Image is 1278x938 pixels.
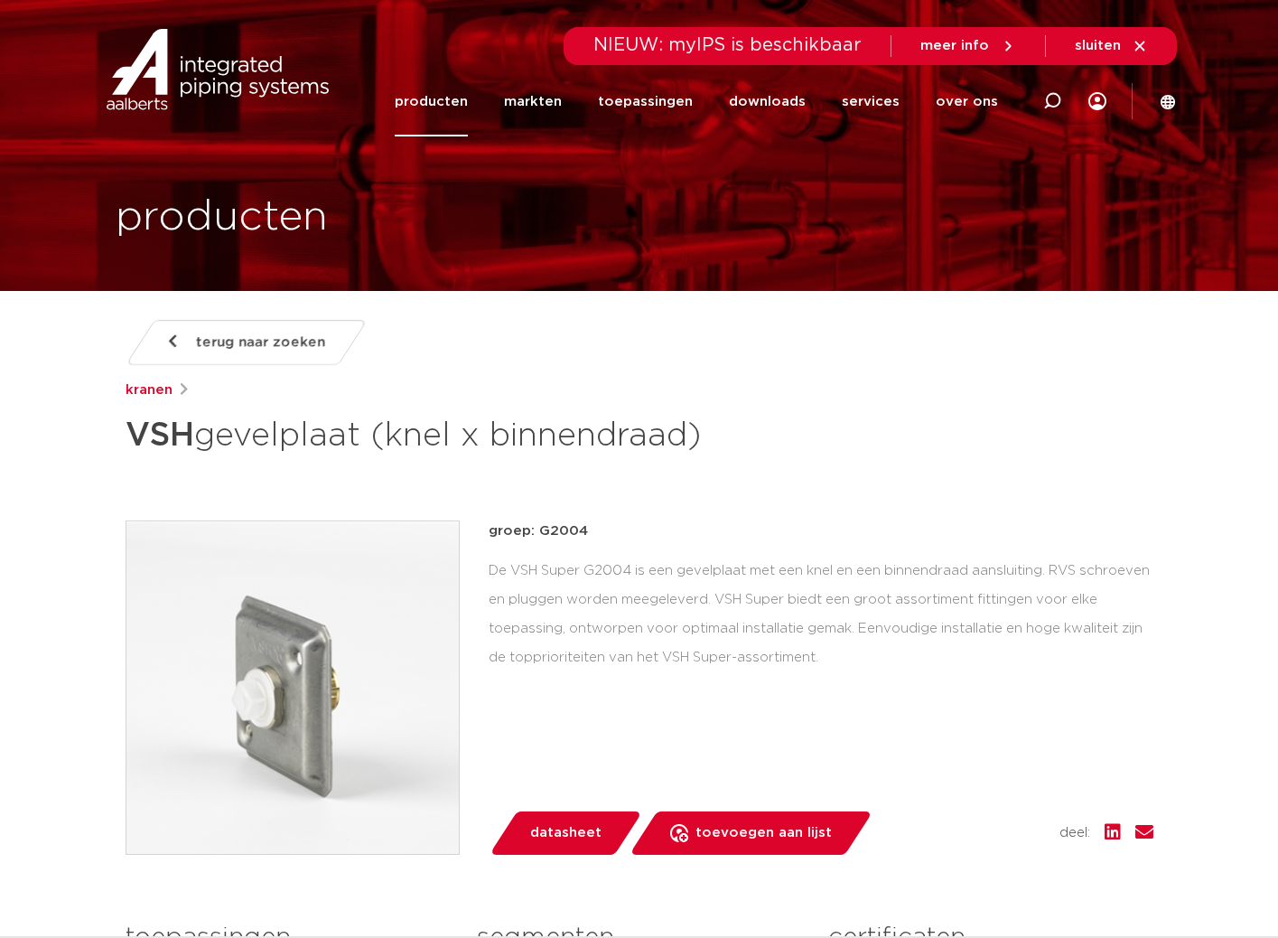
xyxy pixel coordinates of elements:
a: meer info [920,38,1016,54]
span: NIEUW: myIPS is beschikbaar [593,36,862,54]
span: datasheet [530,819,602,848]
a: producten [395,67,468,136]
a: toepassingen [598,67,693,136]
div: my IPS [1088,81,1106,121]
a: services [842,67,900,136]
strong: VSH [126,419,194,452]
a: terug naar zoeken [125,320,367,365]
span: toevoegen aan lijst [695,819,832,848]
div: De VSH Super G2004 is een gevelplaat met een knel en een binnendraad aansluiting. RVS schroeven e... [489,557,1153,671]
span: meer info [920,39,989,52]
img: Product Image for VSH gevelplaat (knel x binnendraad) [126,521,459,854]
a: downloads [729,67,806,136]
span: sluiten [1075,39,1121,52]
span: deel: [1059,822,1090,844]
a: over ons [936,67,998,136]
a: sluiten [1075,38,1148,54]
a: markten [504,67,562,136]
h1: gevelplaat (knel x binnendraad) [126,408,804,463]
nav: Menu [395,67,998,136]
h1: producten [116,189,328,247]
a: kranen [126,380,173,401]
span: terug naar zoeken [196,328,325,357]
a: datasheet [489,811,642,855]
p: groep: G2004 [489,521,1153,542]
